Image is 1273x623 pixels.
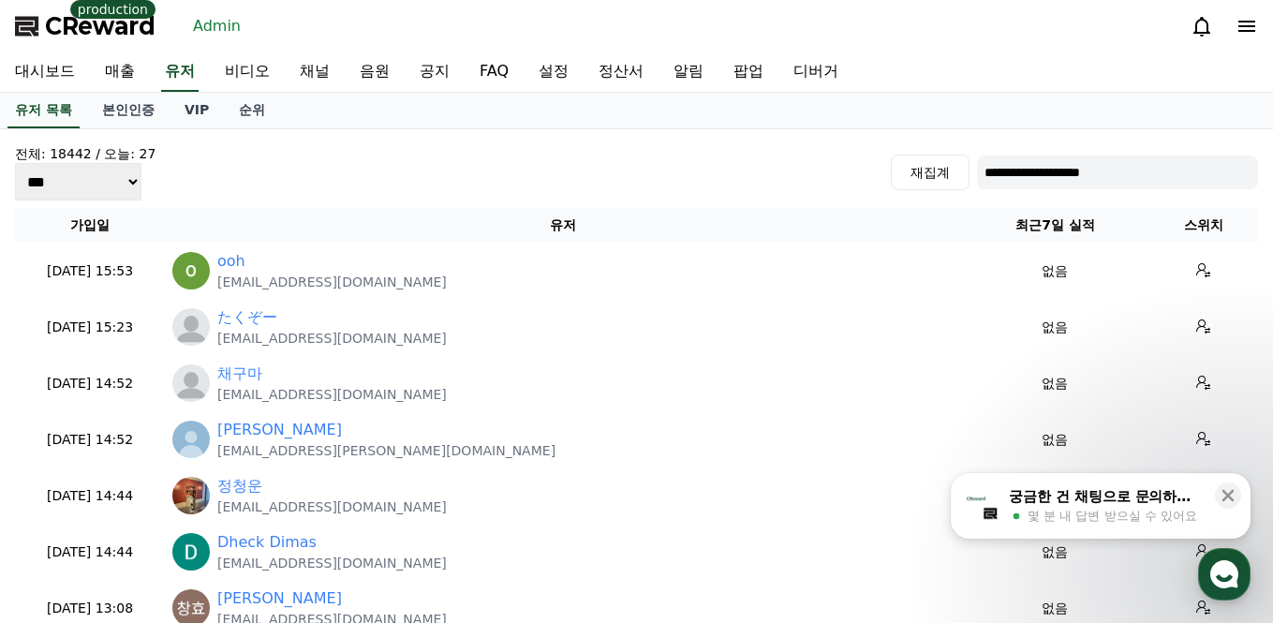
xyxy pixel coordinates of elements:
a: 음원 [345,52,405,92]
p: [EMAIL_ADDRESS][DOMAIN_NAME] [217,273,447,291]
h4: 전체: 18442 / 오늘: 27 [15,144,155,163]
p: 없음 [969,542,1142,562]
span: 홈 [59,496,70,511]
a: 유저 목록 [7,93,80,128]
p: [DATE] 14:52 [22,430,157,450]
th: 스위치 [1149,208,1258,243]
a: 정청운 [217,475,262,497]
a: 매출 [90,52,150,92]
p: 없음 [969,374,1142,393]
a: 대화 [124,467,242,514]
p: [EMAIL_ADDRESS][PERSON_NAME][DOMAIN_NAME] [217,441,555,460]
img: http://k.kakaocdn.net/dn/yR7l4/btsKU5WZsaJ/4la3MysfJhgobbfT0qw3M1/img_640x640.jpg [172,477,210,514]
a: 디버거 [778,52,853,92]
p: [EMAIL_ADDRESS][DOMAIN_NAME] [217,329,447,348]
th: 가입일 [15,208,165,243]
span: 대화 [171,497,194,512]
a: 홈 [6,467,124,514]
a: CReward [15,11,155,41]
p: [EMAIL_ADDRESS][DOMAIN_NAME] [217,385,447,404]
span: CReward [45,11,155,41]
p: [DATE] 14:44 [22,486,157,506]
a: 채널 [285,52,345,92]
a: 채구마 [217,363,262,385]
a: 팝업 [718,52,778,92]
a: VIP [170,93,224,128]
p: [EMAIL_ADDRESS][DOMAIN_NAME] [217,497,447,516]
a: ooh [217,250,245,273]
a: [PERSON_NAME] [217,587,342,610]
a: FAQ [465,52,524,92]
img: profile_blank.webp [172,308,210,346]
a: 알림 [659,52,718,92]
p: 없음 [969,261,1142,281]
a: [PERSON_NAME] [217,419,342,441]
p: 없음 [969,599,1142,618]
p: [EMAIL_ADDRESS][DOMAIN_NAME] [217,554,447,572]
p: [DATE] 15:53 [22,261,157,281]
th: 유저 [165,208,961,243]
p: 없음 [969,430,1142,450]
a: 정산서 [584,52,659,92]
a: Admin [185,11,248,41]
a: 본인인증 [87,93,170,128]
a: 공지 [405,52,465,92]
p: [DATE] 13:08 [22,599,157,618]
a: 순위 [224,93,280,128]
a: 설정 [524,52,584,92]
img: profile_blank.webp [172,364,210,402]
img: http://img1.kakaocdn.net/thumb/R640x640.q70/?fname=http://t1.kakaocdn.net/account_images/default_... [172,421,210,458]
span: 설정 [289,496,312,511]
p: [DATE] 14:44 [22,542,157,562]
a: Dheck Dimas [217,531,317,554]
th: 최근7일 실적 [961,208,1149,243]
a: 유저 [161,52,199,92]
a: 비디오 [210,52,285,92]
p: 없음 [969,318,1142,337]
button: 재집계 [891,155,970,190]
img: https://lh3.googleusercontent.com/a/ACg8ocKKVzb4PRBIovh9bcWqR2D0AJ5lYbbxU2kfSgTTSlDQcZY6MQ=s96-c [172,533,210,571]
a: 설정 [242,467,360,514]
p: [DATE] 15:23 [22,318,157,337]
img: https://lh3.googleusercontent.com/a/ACg8ocI7RPYN3m6tdSGaafoz4w2kCS6Hak-YUTmxwY1Ewr39pOi20A=s96-c [172,252,210,289]
p: [DATE] 14:52 [22,374,157,393]
a: たくぞー [217,306,277,329]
